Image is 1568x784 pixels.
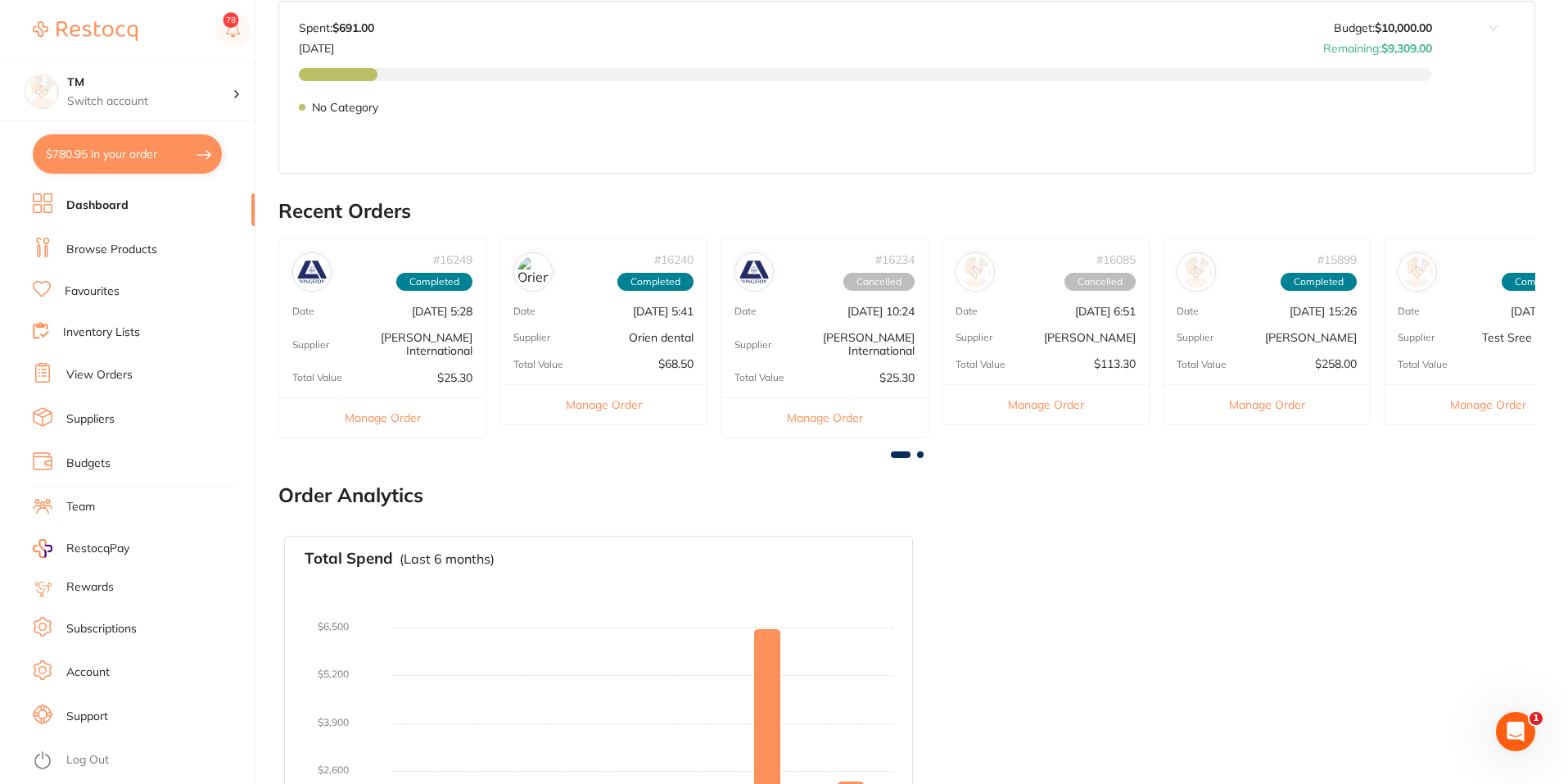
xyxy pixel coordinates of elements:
p: [DATE] 10:24 [847,305,915,318]
p: $25.30 [879,371,915,384]
p: Supplier [1398,332,1435,343]
p: Date [956,306,978,317]
p: Date [1398,306,1420,317]
h3: Total Spend [305,550,393,568]
p: Supplier [1177,332,1213,343]
img: Test Sree Supplier [1402,256,1433,288]
p: Spent: [299,21,374,34]
img: Orien dental [517,256,549,288]
p: Total Value [1177,359,1227,370]
p: Remaining: [1323,35,1432,55]
p: $68.50 [658,357,694,370]
h2: Recent Orders [278,200,1535,223]
button: Log Out [33,748,250,774]
a: Support [66,709,108,725]
p: Supplier [513,332,550,343]
p: [DATE] 15:26 [1290,305,1357,318]
a: Budgets [66,455,111,472]
strong: $691.00 [332,20,374,35]
span: Completed [1281,273,1357,291]
p: [DATE] [299,35,374,55]
a: Log Out [66,752,109,768]
p: $25.30 [437,371,472,384]
p: Total Value [1398,359,1448,370]
p: [DATE] 6:51 [1075,305,1136,318]
img: Livingstone International [739,256,770,288]
p: [DATE] 5:41 [633,305,694,318]
p: Total Value [513,359,563,370]
span: Completed [396,273,472,291]
span: Cancelled [843,273,915,291]
p: Date [734,306,757,317]
p: Total Value [734,372,784,383]
p: (Last 6 months) [400,551,495,566]
a: Inventory Lists [63,324,140,341]
img: TM [25,75,58,108]
p: Supplier [292,339,329,351]
p: Orien dental [629,331,694,344]
p: [PERSON_NAME] International [771,331,915,357]
img: Livingstone International [296,256,328,288]
strong: $9,309.00 [1381,41,1432,56]
p: [DATE] 5:28 [412,305,472,318]
button: Manage Order [279,397,486,437]
span: RestocqPay [66,541,129,557]
p: Switch account [67,93,233,110]
p: $113.30 [1094,357,1136,370]
p: # 16085 [1096,253,1136,266]
p: Date [1177,306,1199,317]
p: No Category [312,101,378,114]
p: [PERSON_NAME] International [329,331,472,357]
p: # 15899 [1317,253,1357,266]
button: Manage Order [500,384,707,424]
p: # 16249 [433,253,472,266]
button: Manage Order [1164,384,1370,424]
a: Rewards [66,579,114,596]
button: Manage Order [721,397,928,437]
p: Total Value [956,359,1005,370]
p: [PERSON_NAME] [1044,331,1136,344]
p: # 16234 [875,253,915,266]
span: Completed [617,273,694,291]
p: Date [513,306,535,317]
span: Cancelled [1064,273,1136,291]
p: Budget: [1334,21,1432,34]
p: Supplier [956,332,992,343]
iframe: Intercom live chat [1496,712,1535,751]
h4: TM [67,75,233,91]
p: Date [292,306,314,317]
img: Adam Dental [1181,256,1212,288]
img: RestocqPay [33,539,52,558]
a: View Orders [66,367,133,383]
strong: $10,000.00 [1375,20,1432,35]
a: Team [66,499,95,515]
a: Suppliers [66,411,115,428]
p: $258.00 [1315,357,1357,370]
a: Account [66,664,110,681]
p: Supplier [734,339,771,351]
a: Browse Products [66,242,157,258]
img: Restocq Logo [33,21,138,41]
a: Subscriptions [66,621,137,637]
a: Dashboard [66,197,129,214]
h2: Order Analytics [278,484,1535,507]
a: RestocqPay [33,539,129,558]
button: $780.95 in your order [33,134,222,174]
a: Restocq Logo [33,12,138,50]
span: 1 [1530,712,1543,725]
button: Manage Order [942,384,1149,424]
a: Favourites [65,283,120,300]
img: Henry Schein Halas [960,256,991,288]
p: Total Value [292,372,342,383]
p: [PERSON_NAME] [1265,331,1357,344]
p: # 16240 [654,253,694,266]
